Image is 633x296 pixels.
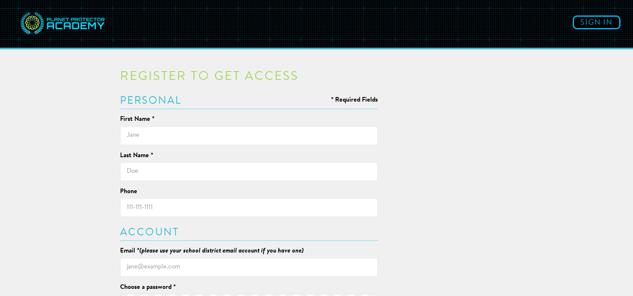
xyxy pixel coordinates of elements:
label: First Name * [120,115,154,124]
h2: Register to get access [120,71,378,83]
span: Email * [120,248,139,254]
input: 111-111-1111 [120,198,378,217]
input: jane@example.com [120,258,378,277]
em: (please use your school district email account if you have one) [139,248,304,254]
label: Last Name * [120,151,153,160]
label: Phone [120,187,137,196]
a: Sign in [573,15,620,29]
h3: Personal [120,96,378,106]
label: Choose a password * [120,283,176,292]
img: svg+xml;base64,PD94bWwgdmVyc2lvbj0iMS4wIiBlbmNvZGluZz0idXRmLTgiPz4NCjwhLS0gR2VuZXJhdG9yOiBBZG9iZS... [19,6,107,41]
h3: Account [120,227,378,238]
input: Doe [120,162,378,181]
label: * Required Fields [331,96,378,105]
input: Jane [120,126,378,145]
